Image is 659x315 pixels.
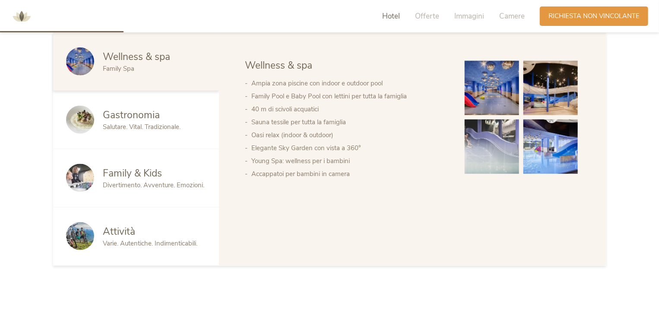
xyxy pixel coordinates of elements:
[499,11,525,21] span: Camere
[548,12,640,21] span: Richiesta non vincolante
[103,64,134,73] span: Family Spa
[9,13,35,19] a: AMONTI & LUNARIS Wellnessresort
[251,90,447,103] li: Family Pool e Baby Pool con lettini per tutta la famiglia
[251,154,447,167] li: Young Spa: wellness per i bambini
[103,108,160,122] span: Gastronomia
[251,129,447,142] li: Oasi relax (indoor & outdoor)
[103,239,197,248] span: Varie. Autentiche. Indimenticabili.
[245,59,312,72] span: Wellness & spa
[251,116,447,129] li: Sauna tessile per tutta la famiglia
[415,11,439,21] span: Offerte
[103,167,162,180] span: Family & Kids
[103,123,181,131] span: Salutare. Vital. Tradizionale.
[9,3,35,29] img: AMONTI & LUNARIS Wellnessresort
[103,181,204,189] span: Divertimento. Avventure. Emozioni.
[382,11,400,21] span: Hotel
[251,103,447,116] li: 40 m di scivoli acquatici
[103,225,135,238] span: Attività
[103,50,170,63] span: Wellness & spa
[251,77,447,90] li: Ampia zona piscine con indoor e outdoor pool
[454,11,484,21] span: Immagini
[251,167,447,180] li: Accappatoi per bambini in camera
[251,142,447,154] li: Elegante Sky Garden con vista a 360°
